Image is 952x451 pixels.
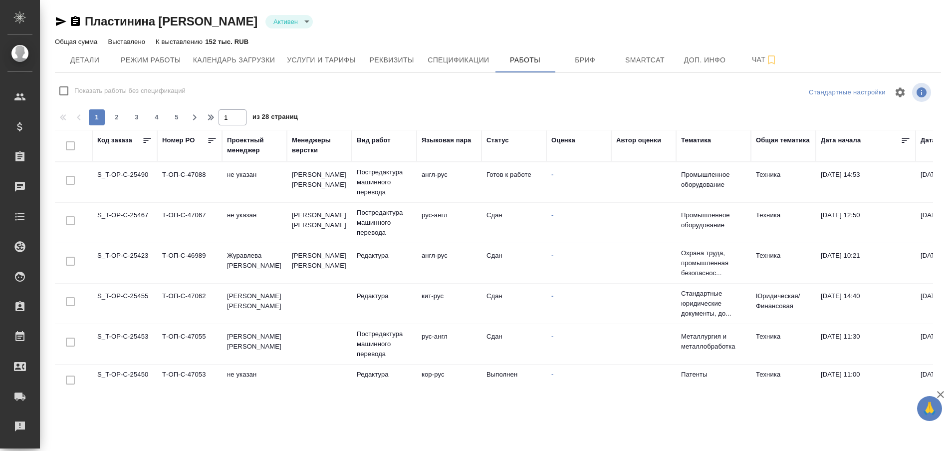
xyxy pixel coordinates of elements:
[751,165,816,200] td: Техника
[69,15,81,27] button: Скопировать ссылку
[55,15,67,27] button: Скопировать ссылку для ЯМессенджера
[681,170,746,190] p: Промышленное оборудование
[108,38,148,45] p: Выставлено
[109,112,125,122] span: 2
[92,286,157,321] td: S_T-OP-C-25455
[921,398,938,419] span: 🙏
[157,165,222,200] td: Т-ОП-С-47088
[821,135,861,145] div: Дата начала
[74,86,186,96] span: Показать работы без спецификаций
[428,54,489,66] span: Спецификации
[481,286,546,321] td: Сдан
[169,109,185,125] button: 5
[222,327,287,362] td: [PERSON_NAME] [PERSON_NAME]
[55,38,100,45] p: Общая сумма
[816,205,916,240] td: [DATE] 12:50
[92,205,157,240] td: S_T-OP-C-25467
[252,111,298,125] span: из 28 страниц
[816,327,916,362] td: [DATE] 11:30
[481,205,546,240] td: Сдан
[222,165,287,200] td: не указан
[621,54,669,66] span: Smartcat
[121,54,181,66] span: Режим работы
[357,167,412,197] p: Постредактура машинного перевода
[162,135,195,145] div: Номер PO
[417,286,481,321] td: кит-рус
[222,286,287,321] td: [PERSON_NAME] [PERSON_NAME]
[417,165,481,200] td: англ-рус
[551,371,553,378] a: -
[357,329,412,359] p: Постредактура машинного перевода
[681,54,729,66] span: Доп. инфо
[92,165,157,200] td: S_T-OP-C-25490
[227,135,282,155] div: Проектный менеджер
[481,246,546,281] td: Сдан
[501,54,549,66] span: Работы
[92,365,157,400] td: S_T-OP-C-25450
[741,53,789,66] span: Чат
[681,135,711,145] div: Тематика
[481,365,546,400] td: Выполнен
[481,327,546,362] td: Сдан
[551,171,553,178] a: -
[561,54,609,66] span: Бриф
[816,246,916,281] td: [DATE] 10:21
[287,246,352,281] td: [PERSON_NAME] [PERSON_NAME]
[551,252,553,259] a: -
[681,332,746,352] p: Металлургия и металлобработка
[417,365,481,400] td: кор-рус
[357,291,412,301] p: Редактура
[751,205,816,240] td: Техника
[616,135,661,145] div: Автор оценки
[912,83,933,102] span: Посмотреть информацию
[157,246,222,281] td: Т-ОП-С-46989
[551,333,553,340] a: -
[357,251,412,261] p: Редактура
[888,80,912,104] span: Настроить таблицу
[157,286,222,321] td: Т-ОП-С-47062
[357,370,412,380] p: Редактура
[270,17,301,26] button: Активен
[357,135,391,145] div: Вид работ
[481,165,546,200] td: Готов к работе
[357,208,412,238] p: Постредактура машинного перевода
[149,109,165,125] button: 4
[681,248,746,278] p: Охрана труда, промышленная безопаснос...
[681,289,746,319] p: Стандартные юридические документы, до...
[417,246,481,281] td: англ-рус
[417,327,481,362] td: рус-англ
[129,112,145,122] span: 3
[765,54,777,66] svg: Подписаться
[129,109,145,125] button: 3
[751,286,816,321] td: Юридическая/Финансовая
[816,165,916,200] td: [DATE] 14:53
[169,112,185,122] span: 5
[816,286,916,321] td: [DATE] 14:40
[551,292,553,300] a: -
[222,205,287,240] td: не указан
[265,15,313,28] div: Активен
[157,365,222,400] td: Т-ОП-С-47053
[97,135,132,145] div: Код заказа
[292,135,347,155] div: Менеджеры верстки
[92,327,157,362] td: S_T-OP-C-25453
[681,370,746,380] p: Патенты
[486,135,509,145] div: Статус
[61,54,109,66] span: Детали
[157,327,222,362] td: Т-ОП-С-47055
[422,135,472,145] div: Языковая пара
[551,135,575,145] div: Оценка
[109,109,125,125] button: 2
[368,54,416,66] span: Реквизиты
[816,365,916,400] td: [DATE] 11:00
[287,165,352,200] td: [PERSON_NAME] [PERSON_NAME]
[917,396,942,421] button: 🙏
[806,85,888,100] div: split button
[756,135,810,145] div: Общая тематика
[92,246,157,281] td: S_T-OP-C-25423
[751,246,816,281] td: Техника
[751,327,816,362] td: Техника
[156,38,205,45] p: К выставлению
[417,205,481,240] td: рус-англ
[551,211,553,219] a: -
